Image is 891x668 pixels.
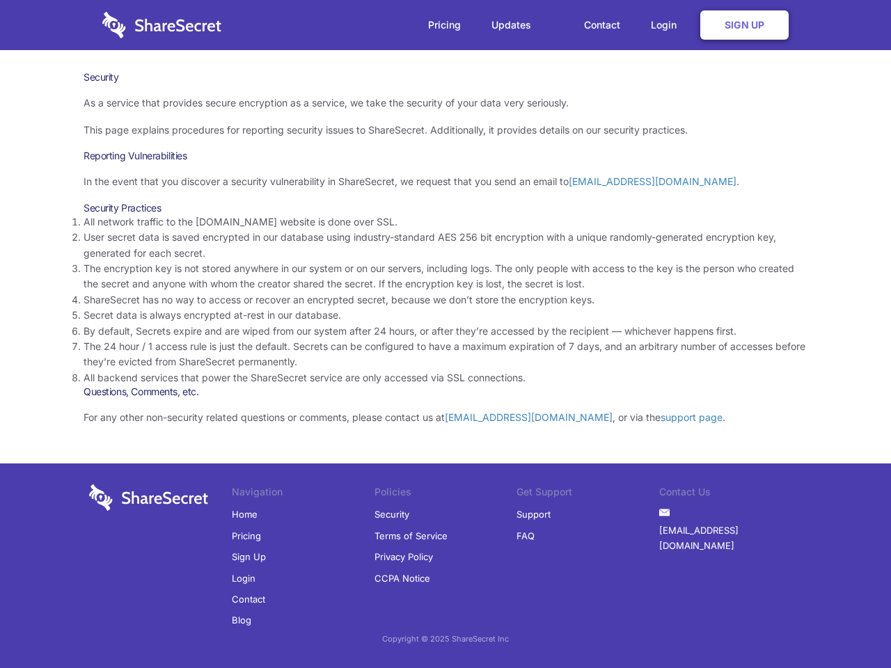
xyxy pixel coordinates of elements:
[517,525,535,546] a: FAQ
[232,504,258,525] a: Home
[374,568,430,589] a: CCPA Notice
[232,484,374,504] li: Navigation
[700,10,789,40] a: Sign Up
[517,484,659,504] li: Get Support
[84,261,807,292] li: The encryption key is not stored anywhere in our system or on our servers, including logs. The on...
[84,339,807,370] li: The 24 hour / 1 access rule is just the default. Secrets can be configured to have a maximum expi...
[89,484,208,511] img: logo-wordmark-white-trans-d4663122ce5f474addd5e946df7df03e33cb6a1c49d2221995e7729f52c070b2.svg
[517,504,551,525] a: Support
[84,410,807,425] p: For any other non-security related questions or comments, please contact us at , or via the .
[569,175,736,187] a: [EMAIL_ADDRESS][DOMAIN_NAME]
[661,411,723,423] a: support page
[84,95,807,111] p: As a service that provides secure encryption as a service, we take the security of your data very...
[570,3,634,47] a: Contact
[374,484,517,504] li: Policies
[84,202,807,214] h3: Security Practices
[232,546,266,567] a: Sign Up
[637,3,697,47] a: Login
[374,525,448,546] a: Terms of Service
[414,3,475,47] a: Pricing
[84,292,807,308] li: ShareSecret has no way to access or recover an encrypted secret, because we don’t store the encry...
[374,504,409,525] a: Security
[232,525,261,546] a: Pricing
[84,122,807,138] p: This page explains procedures for reporting security issues to ShareSecret. Additionally, it prov...
[102,12,221,38] img: logo-wordmark-white-trans-d4663122ce5f474addd5e946df7df03e33cb6a1c49d2221995e7729f52c070b2.svg
[659,484,802,504] li: Contact Us
[84,174,807,189] p: In the event that you discover a security vulnerability in ShareSecret, we request that you send ...
[232,589,265,610] a: Contact
[659,520,802,557] a: [EMAIL_ADDRESS][DOMAIN_NAME]
[374,546,433,567] a: Privacy Policy
[84,308,807,323] li: Secret data is always encrypted at-rest in our database.
[84,385,807,398] h3: Questions, Comments, etc.
[232,568,255,589] a: Login
[84,370,807,385] li: All backend services that power the ShareSecret service are only accessed via SSL connections.
[445,411,613,423] a: [EMAIL_ADDRESS][DOMAIN_NAME]
[84,214,807,230] li: All network traffic to the [DOMAIN_NAME] website is done over SSL.
[84,230,807,261] li: User secret data is saved encrypted in our database using industry-standard AES 256 bit encryptio...
[84,150,807,162] h3: Reporting Vulnerabilities
[232,610,251,630] a: Blog
[84,71,807,83] h1: Security
[84,324,807,339] li: By default, Secrets expire and are wiped from our system after 24 hours, or after they’re accesse...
